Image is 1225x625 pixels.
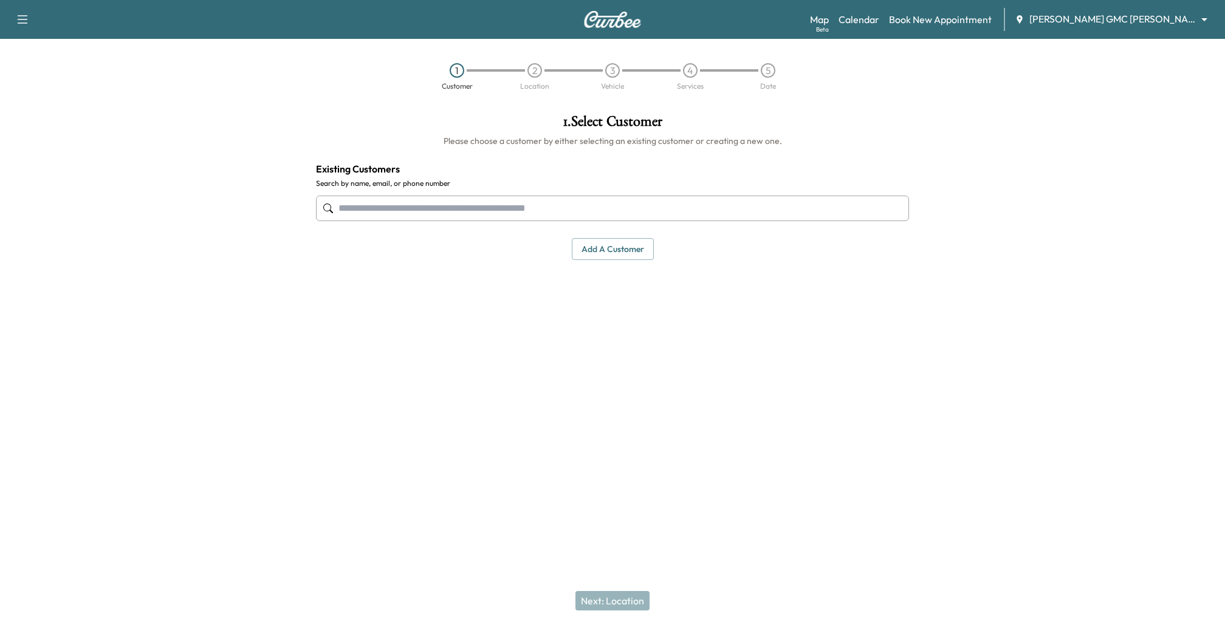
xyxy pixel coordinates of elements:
[316,162,909,176] h4: Existing Customers
[583,11,642,28] img: Curbee Logo
[450,63,464,78] div: 1
[683,63,698,78] div: 4
[605,63,620,78] div: 3
[761,63,775,78] div: 5
[601,83,624,90] div: Vehicle
[572,238,654,261] button: Add a customer
[889,12,992,27] a: Book New Appointment
[442,83,473,90] div: Customer
[760,83,776,90] div: Date
[527,63,542,78] div: 2
[839,12,879,27] a: Calendar
[316,114,909,135] h1: 1 . Select Customer
[816,25,829,34] div: Beta
[1029,12,1196,26] span: [PERSON_NAME] GMC [PERSON_NAME]
[677,83,704,90] div: Services
[520,83,549,90] div: Location
[316,179,909,188] label: Search by name, email, or phone number
[810,12,829,27] a: MapBeta
[316,135,909,147] h6: Please choose a customer by either selecting an existing customer or creating a new one.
